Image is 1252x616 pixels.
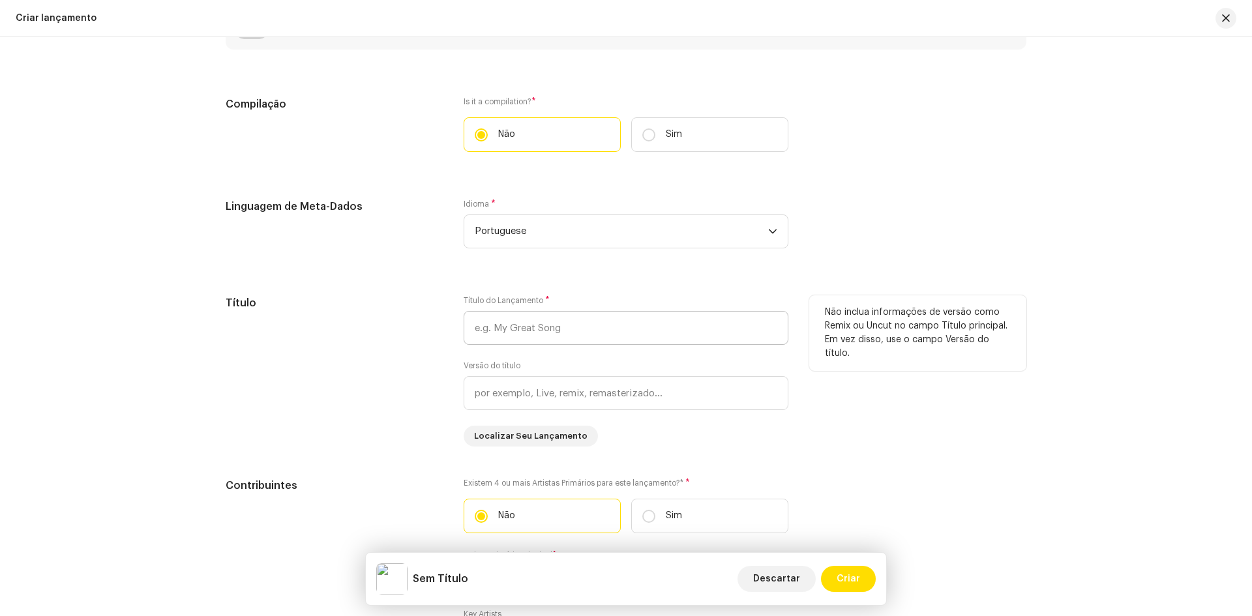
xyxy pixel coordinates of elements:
h5: Compilação [226,96,443,112]
span: Portuguese [475,215,768,248]
h5: Título [226,295,443,311]
label: Versão do título [464,360,520,371]
input: por exemplo, Live, remix, remasterizado... [464,376,788,410]
small: Artista primário principal [464,551,552,559]
label: Idioma [464,199,496,209]
p: Sim [666,128,682,141]
div: dropdown trigger [768,215,777,248]
button: Criar [821,566,876,592]
p: Sim [666,509,682,523]
span: Criar [837,566,860,592]
button: Descartar [738,566,816,592]
p: Não [498,128,515,141]
p: Não [498,509,515,523]
img: f852608d-f8fb-467d-a44f-28c6a394227d [376,563,408,594]
span: Descartar [753,566,800,592]
p: Não inclua informações de versão como Remix ou Uncut no campo Título principal. Em vez disso, use... [825,306,1011,360]
span: Localizar Seu Lançamento [474,423,588,449]
label: Existem 4 ou mais Artistas Primários para este lançamento?* [464,478,788,488]
h5: Linguagem de Meta-Dados [226,199,443,214]
h5: Contribuintes [226,478,443,493]
button: Localizar Seu Lançamento [464,426,598,447]
input: e.g. My Great Song [464,311,788,345]
h5: Sem Título [413,571,468,587]
label: Is it a compilation? [464,96,788,107]
label: Título do Lançamento [464,295,550,306]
